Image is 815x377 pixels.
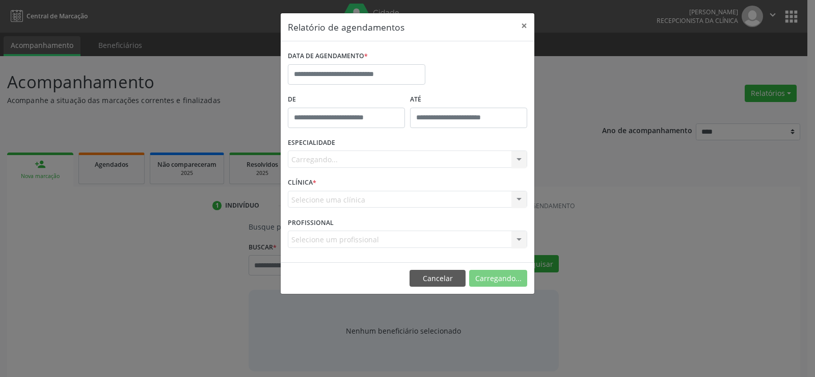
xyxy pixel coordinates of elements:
button: Cancelar [410,270,466,287]
h5: Relatório de agendamentos [288,20,404,34]
label: ATÉ [410,92,527,108]
button: Carregando... [469,270,527,287]
label: PROFISSIONAL [288,215,334,231]
label: DATA DE AGENDAMENTO [288,48,368,64]
label: ESPECIALIDADE [288,135,335,151]
label: De [288,92,405,108]
label: CLÍNICA [288,175,316,191]
button: Close [514,13,534,38]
